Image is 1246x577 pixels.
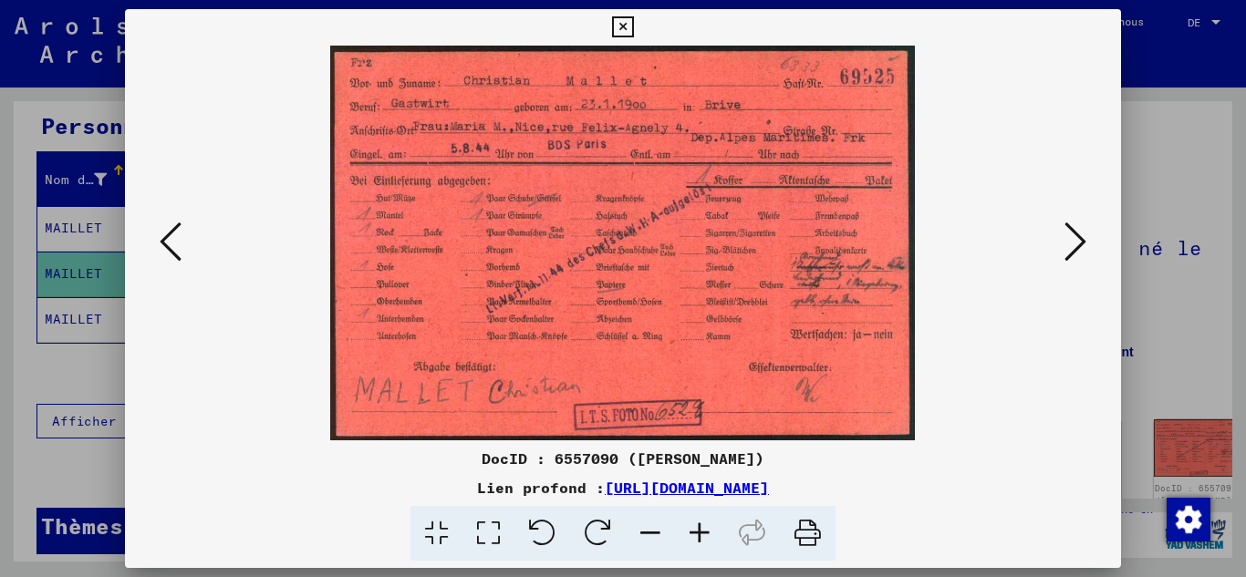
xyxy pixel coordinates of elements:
[477,479,605,497] font: Lien profond :
[482,449,764,468] font: DocID : 6557090 ([PERSON_NAME])
[1167,498,1210,541] img: Modifier
[605,479,769,497] a: [URL][DOMAIN_NAME]
[187,46,1060,440] img: 001.jpg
